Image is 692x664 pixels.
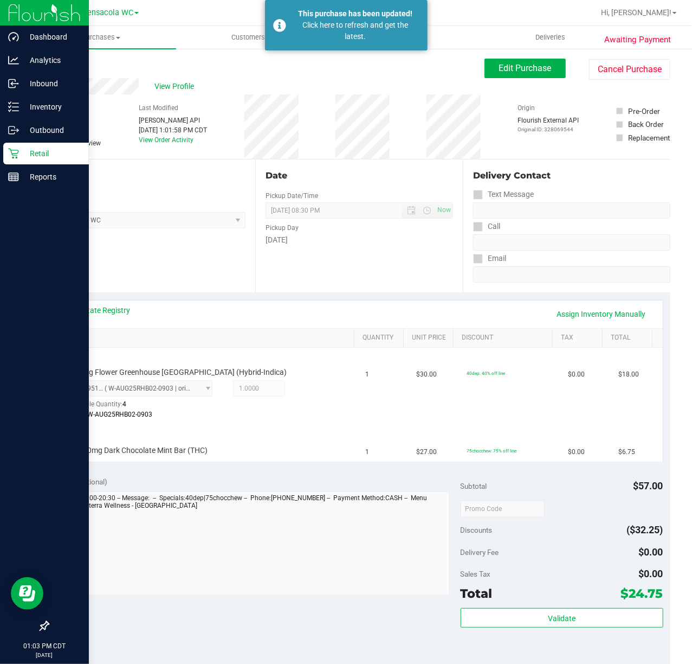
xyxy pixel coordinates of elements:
[461,548,499,557] span: Delivery Fee
[8,125,19,136] inline-svg: Outbound
[473,234,670,251] input: Format: (999) 999-9999
[518,103,535,113] label: Origin
[366,447,370,457] span: 1
[461,608,663,628] button: Validate
[139,116,207,125] div: [PERSON_NAME] API
[176,26,326,49] a: Customers
[618,369,639,380] span: $18.00
[366,369,370,380] span: 1
[548,614,575,623] span: Validate
[19,170,84,183] p: Reports
[633,480,663,491] span: $57.00
[19,54,84,67] p: Analytics
[605,34,671,46] span: Awaiting Payment
[8,55,19,66] inline-svg: Analytics
[26,26,176,49] a: Purchases
[139,125,207,135] div: [DATE] 1:01:58 PM CDT
[292,20,419,42] div: Click here to refresh and get the latest.
[473,251,506,266] label: Email
[266,223,299,233] label: Pickup Day
[19,77,84,90] p: Inbound
[639,568,663,579] span: $0.00
[266,169,453,182] div: Date
[68,367,287,378] span: FD 3.5g Flower Greenhouse [GEOGRAPHIC_DATA] (Hybrid-Indica)
[266,234,453,246] div: [DATE]
[123,400,127,408] span: 4
[416,447,437,457] span: $27.00
[618,447,635,457] span: $6.75
[461,520,493,540] span: Discounts
[139,136,193,144] a: View Order Activity
[467,371,505,376] span: 40dep: 40% off line
[462,334,548,342] a: Discount
[461,501,545,517] input: Promo Code
[5,641,84,651] p: 01:03 PM CDT
[568,369,585,380] span: $0.00
[48,169,245,182] div: Location
[64,334,350,342] a: SKU
[8,78,19,89] inline-svg: Inbound
[484,59,566,78] button: Edit Purchase
[611,334,648,342] a: Total
[601,8,671,17] span: Hi, [PERSON_NAME]!
[473,187,534,202] label: Text Message
[461,586,493,601] span: Total
[518,116,579,133] div: Flourish External API
[292,8,419,20] div: This purchase has been updated!
[412,334,449,342] a: Unit Price
[561,334,598,342] a: Tax
[11,577,43,610] iframe: Resource center
[5,651,84,659] p: [DATE]
[26,33,176,42] span: Purchases
[8,148,19,159] inline-svg: Retail
[550,305,653,323] a: Assign Inventory Manually
[266,191,318,201] label: Pickup Date/Time
[19,147,84,160] p: Retail
[568,447,585,457] span: $0.00
[499,63,552,73] span: Edit Purchase
[8,101,19,112] inline-svg: Inventory
[467,448,516,454] span: 75chocchew: 75% off line
[19,100,84,113] p: Inventory
[627,524,663,535] span: ($32.25)
[461,482,487,490] span: Subtotal
[68,397,220,418] div: Available Quantity:
[88,411,153,418] span: W-AUG25RHB02-0903
[589,59,670,80] button: Cancel Purchase
[82,8,133,17] span: Pensacola WC
[521,33,580,42] span: Deliveries
[8,31,19,42] inline-svg: Dashboard
[639,546,663,558] span: $0.00
[473,219,500,234] label: Call
[518,125,579,133] p: Original ID: 328069544
[628,132,670,143] div: Replacement
[621,586,663,601] span: $24.75
[628,106,660,117] div: Pre-Order
[476,26,626,49] a: Deliveries
[19,30,84,43] p: Dashboard
[177,33,326,42] span: Customers
[68,445,208,456] span: HT 100mg Dark Chocolate Mint Bar (THC)
[473,202,670,219] input: Format: (999) 999-9999
[155,81,198,92] span: View Profile
[139,103,178,113] label: Last Modified
[363,334,399,342] a: Quantity
[461,570,491,578] span: Sales Tax
[8,171,19,182] inline-svg: Reports
[19,124,84,137] p: Outbound
[473,169,670,182] div: Delivery Contact
[628,119,664,130] div: Back Order
[416,369,437,380] span: $30.00
[66,305,131,316] a: View State Registry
